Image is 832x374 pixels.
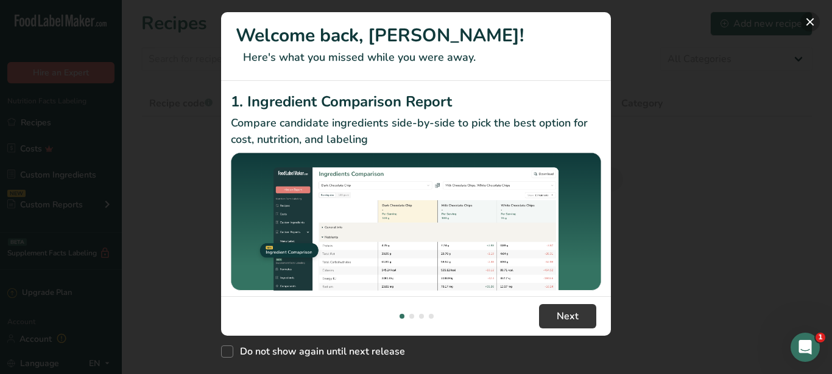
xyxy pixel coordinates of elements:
[539,304,596,328] button: Next
[236,22,596,49] h1: Welcome back, [PERSON_NAME]!
[231,91,601,113] h2: 1. Ingredient Comparison Report
[816,333,825,342] span: 1
[233,345,405,358] span: Do not show again until next release
[231,115,601,148] p: Compare candidate ingredients side-by-side to pick the best option for cost, nutrition, and labeling
[231,295,601,317] h2: 2. Formulate Recipes By Percentage
[236,49,596,66] p: Here's what you missed while you were away.
[791,333,820,362] iframe: Intercom live chat
[557,309,579,324] span: Next
[231,153,601,291] img: Ingredient Comparison Report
